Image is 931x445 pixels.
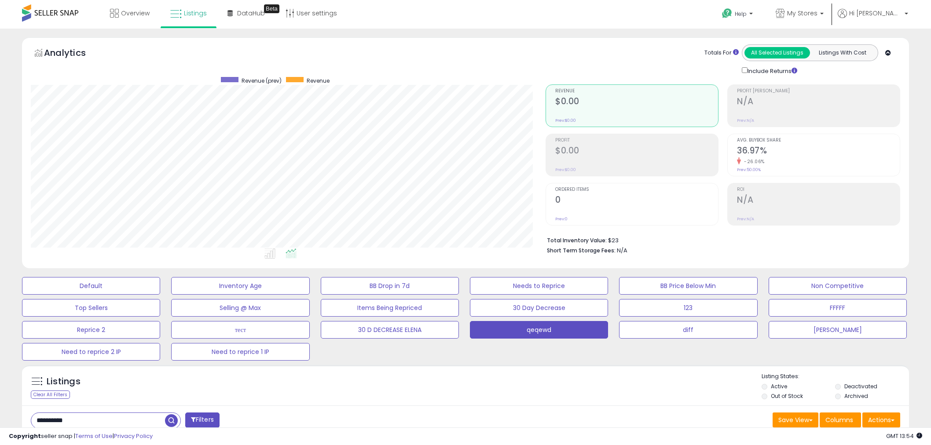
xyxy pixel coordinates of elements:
[555,118,576,123] small: Prev: $0.00
[9,432,153,441] div: seller snap | |
[737,187,900,192] span: ROI
[75,432,113,440] a: Terms of Use
[849,9,902,18] span: Hi [PERSON_NAME]
[838,9,908,29] a: Hi [PERSON_NAME]
[820,412,861,427] button: Columns
[264,4,279,13] div: Tooltip anchor
[844,383,877,390] label: Deactivated
[762,372,909,381] p: Listing States:
[555,195,718,207] h2: 0
[171,277,309,295] button: Inventory Age
[547,234,894,245] li: $23
[737,138,900,143] span: Avg. Buybox Share
[737,96,900,108] h2: N/A
[22,277,160,295] button: Default
[862,412,900,427] button: Actions
[237,9,265,18] span: DataHub
[735,10,747,18] span: Help
[737,146,900,157] h2: 36.97%
[555,216,568,222] small: Prev: 0
[555,146,718,157] h2: $0.00
[769,321,907,339] button: [PERSON_NAME]
[617,246,627,255] span: N/A
[886,432,922,440] span: 2025-09-15 13:54 GMT
[22,299,160,317] button: Top Sellers
[22,343,160,361] button: Need to reprice 2 IP
[737,89,900,94] span: Profit [PERSON_NAME]
[22,321,160,339] button: Reprice 2
[47,376,81,388] h5: Listings
[619,299,757,317] button: 123
[769,277,907,295] button: Non Competitive
[114,432,153,440] a: Privacy Policy
[787,9,817,18] span: My Stores
[704,49,739,57] div: Totals For
[171,321,309,339] button: тест
[771,383,787,390] label: Active
[171,299,309,317] button: Selling @ Max
[470,321,608,339] button: qeqewd
[555,167,576,172] small: Prev: $0.00
[547,237,607,244] b: Total Inventory Value:
[555,96,718,108] h2: $0.00
[9,432,41,440] strong: Copyright
[470,299,608,317] button: 30 Day Decrease
[555,138,718,143] span: Profit
[737,167,761,172] small: Prev: 50.00%
[44,47,103,61] h5: Analytics
[184,9,207,18] span: Listings
[242,77,282,84] span: Revenue (prev)
[171,343,309,361] button: Need to reprice 1 IP
[31,390,70,399] div: Clear All Filters
[737,118,754,123] small: Prev: N/A
[121,9,150,18] span: Overview
[810,47,875,58] button: Listings With Cost
[321,321,459,339] button: 30 D DECREASE ELENA
[715,1,762,29] a: Help
[619,321,757,339] button: diff
[741,158,765,165] small: -26.06%
[735,66,808,76] div: Include Returns
[737,216,754,222] small: Prev: N/A
[619,277,757,295] button: BB Price Below Min
[470,277,608,295] button: Needs to Reprice
[722,8,733,19] i: Get Help
[744,47,810,58] button: All Selected Listings
[771,392,803,400] label: Out of Stock
[321,277,459,295] button: BB Drop in 7d
[844,392,868,400] label: Archived
[547,247,616,254] b: Short Term Storage Fees:
[825,416,853,424] span: Columns
[555,89,718,94] span: Revenue
[321,299,459,317] button: Items Being Repriced
[185,412,220,428] button: Filters
[555,187,718,192] span: Ordered Items
[307,77,330,84] span: Revenue
[769,299,907,317] button: FFFFF
[737,195,900,207] h2: N/A
[773,412,818,427] button: Save View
